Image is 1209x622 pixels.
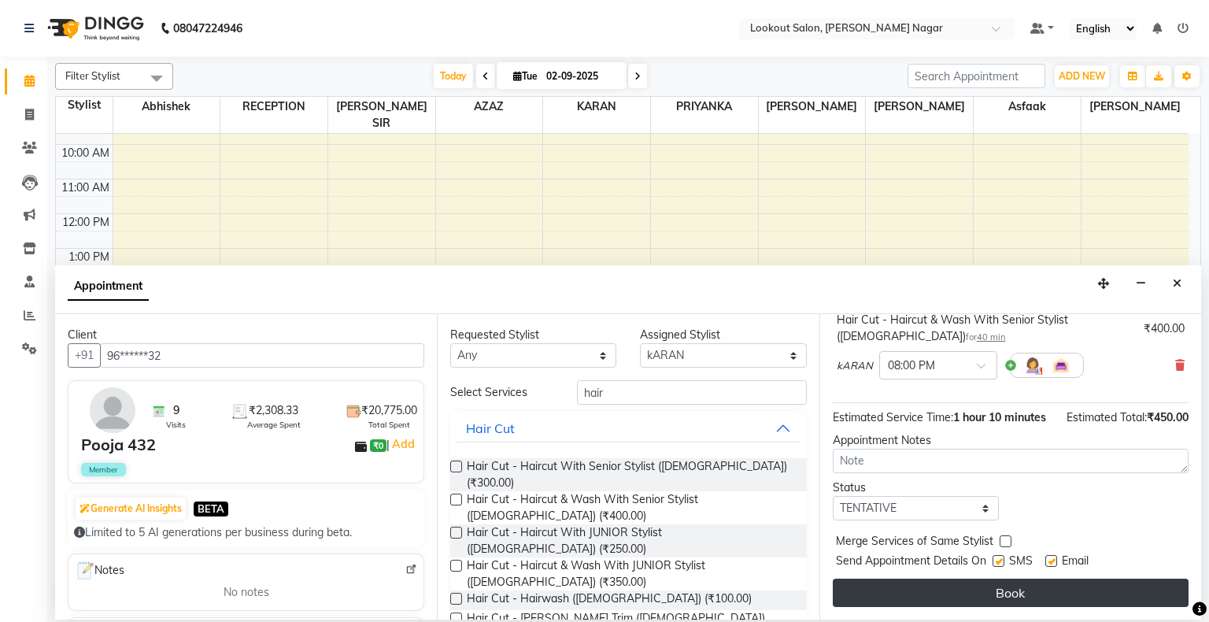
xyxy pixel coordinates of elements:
div: Limited to 5 AI generations per business during beta. [74,524,418,541]
div: 12:00 PM [59,214,113,231]
span: ₹2,308.33 [249,402,298,419]
input: 2025-09-02 [542,65,620,88]
span: Member [81,463,126,476]
span: Estimated Total: [1067,410,1147,424]
span: [PERSON_NAME] [759,97,866,117]
span: Filter Stylist [65,69,120,82]
div: Hair Cut [466,419,515,438]
span: RECEPTION [220,97,327,117]
span: Hair Cut - Hairwash ([DEMOGRAPHIC_DATA]) (₹100.00) [467,591,752,610]
span: Estimated Service Time: [833,410,953,424]
input: Search by service name [577,380,807,405]
span: 9 [173,402,179,419]
span: Tue [509,70,542,82]
button: +91 [68,343,101,368]
div: Requested Stylist [450,327,616,343]
span: Notes [75,561,124,581]
div: ₹400.00 [1144,320,1185,337]
span: Send Appointment Details On [836,553,986,572]
span: [PERSON_NAME] [866,97,973,117]
div: 11:00 AM [58,180,113,196]
span: Appointment [68,272,149,301]
button: Close [1166,272,1189,296]
span: Hair Cut - Haircut & Wash With Senior Stylist ([DEMOGRAPHIC_DATA]) (₹400.00) [467,491,793,524]
span: No notes [224,584,269,601]
span: Visits [166,419,186,431]
div: Select Services [438,384,565,401]
span: ₹20,775.00 [361,402,417,419]
span: [PERSON_NAME] SIR [328,97,435,133]
span: kARAN [543,97,650,117]
span: Asfaak [974,97,1081,117]
img: avatar [90,387,135,433]
span: | [386,435,417,454]
div: Assigned Stylist [640,327,806,343]
button: Hair Cut [457,414,800,442]
div: Hair Cut - Haircut & Wash With Senior Stylist ([DEMOGRAPHIC_DATA]) [837,312,1137,345]
div: Stylist [56,97,113,113]
div: 10:00 AM [58,145,113,161]
span: Today [434,64,473,88]
span: ADD NEW [1059,70,1105,82]
div: Client [68,327,424,343]
span: ₹450.00 [1147,410,1189,424]
div: Status [833,479,999,496]
img: Interior.png [1052,356,1070,375]
span: ₹0 [370,439,386,452]
button: Generate AI Insights [76,498,186,520]
span: Hair Cut - Haircut With Senior Stylist ([DEMOGRAPHIC_DATA]) (₹300.00) [467,458,793,491]
div: Appointment Notes [833,432,1189,449]
span: abhishek [113,97,220,117]
span: Merge Services of Same Stylist [836,533,993,553]
button: Book [833,579,1189,607]
span: 1 hour 10 minutes [953,410,1046,424]
input: Search Appointment [908,64,1045,88]
span: kARAN [837,358,873,374]
span: AZAZ [436,97,543,117]
span: PRIYANKA [651,97,758,117]
div: Pooja 432 [81,433,156,457]
span: SMS [1009,553,1033,572]
span: [PERSON_NAME] [1081,97,1189,117]
img: logo [40,6,148,50]
input: Search by Name/Mobile/Email/Code [100,343,424,368]
span: 40 min [977,331,1006,342]
span: Hair Cut - Haircut With JUNIOR Stylist ([DEMOGRAPHIC_DATA]) (₹250.00) [467,524,793,557]
b: 08047224946 [173,6,242,50]
span: BETA [194,502,228,516]
small: for [966,331,1006,342]
span: Average Spent [247,419,301,431]
a: Add [390,435,417,454]
span: Total Spent [368,419,410,431]
span: Email [1062,553,1089,572]
button: ADD NEW [1055,65,1109,87]
span: Hair Cut - Haircut & Wash With JUNIOR Stylist ([DEMOGRAPHIC_DATA]) (₹350.00) [467,557,793,591]
img: Hairdresser.png [1023,356,1042,375]
div: 1:00 PM [65,249,113,265]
